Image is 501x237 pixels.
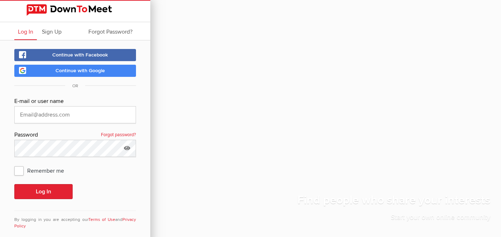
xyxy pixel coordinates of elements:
[26,4,124,16] img: DownToMeet
[14,106,136,123] input: Email@address.com
[14,65,136,77] a: Continue with Google
[52,52,108,58] span: Continue with Facebook
[14,211,136,229] div: By logging in you are accepting our and
[85,22,136,40] a: Forgot Password?
[88,28,132,35] span: Forgot Password?
[42,28,62,35] span: Sign Up
[14,49,136,61] a: Continue with Facebook
[14,22,37,40] a: Log In
[65,83,85,89] span: OR
[101,130,136,140] a: Forgot password?
[297,212,490,226] p: Start your own online community
[14,130,136,140] div: Password
[88,217,116,222] a: Terms of Use
[38,22,65,40] a: Sign Up
[55,68,105,74] span: Continue with Google
[14,184,73,199] button: Log In
[18,28,33,35] span: Log In
[14,164,71,177] span: Remember me
[297,193,490,212] h1: Find people who share your interests
[14,97,136,106] div: E-mail or user name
